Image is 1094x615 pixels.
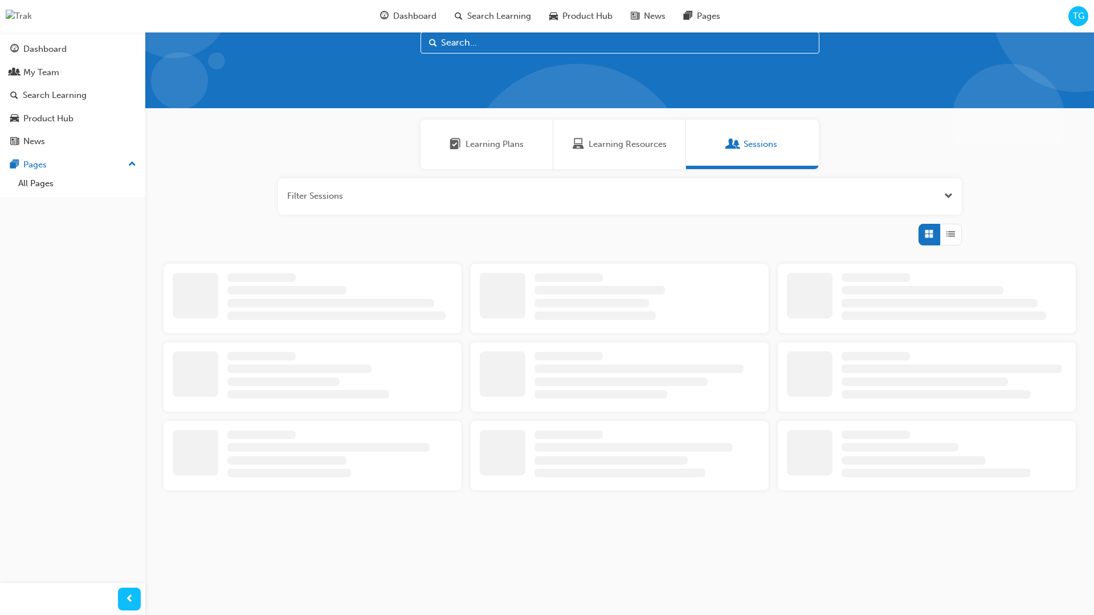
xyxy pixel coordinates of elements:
span: Sessions [728,138,739,151]
span: News [644,10,666,23]
span: Dashboard [393,10,436,23]
div: Pages [23,158,47,171]
a: pages-iconPages [675,5,729,28]
span: Grid [925,228,933,241]
img: Trak [6,10,32,23]
a: news-iconNews [622,5,675,28]
span: TG [1073,10,1084,23]
span: Learning Resources [573,138,584,151]
span: people-icon [10,68,19,78]
a: SessionsSessions [686,120,819,169]
button: Pages [5,154,141,175]
a: search-iconSearch Learning [446,5,540,28]
div: News [23,135,45,148]
span: Learning Resources [589,138,667,151]
span: news-icon [631,9,639,23]
span: up-icon [128,157,136,172]
span: car-icon [10,114,19,124]
a: Learning ResourcesLearning Resources [553,120,686,169]
button: Open the filter [944,190,953,203]
span: Search Learning [467,10,531,23]
a: car-iconProduct Hub [540,5,622,28]
span: search-icon [10,91,18,101]
a: News [5,131,141,152]
div: My Team [23,66,59,79]
span: Learning Plans [450,138,461,151]
span: Product Hub [562,10,613,23]
button: TG [1068,6,1088,26]
a: Search Learning [5,85,141,106]
span: List [946,228,955,241]
span: car-icon [549,9,558,23]
button: DashboardMy TeamSearch LearningProduct HubNews [5,36,141,154]
a: Product Hub [5,108,141,129]
input: Search... [421,32,819,54]
span: Search [429,36,437,50]
span: search-icon [455,9,463,23]
span: Pages [697,10,720,23]
span: guage-icon [10,44,19,55]
span: Sessions [744,138,777,151]
a: Learning PlansLearning Plans [421,120,553,169]
a: All Pages [14,175,141,192]
div: Product Hub [23,112,74,125]
span: pages-icon [10,160,19,170]
a: guage-iconDashboard [371,5,446,28]
a: My Team [5,62,141,83]
div: Search Learning [23,89,87,102]
span: news-icon [10,137,19,147]
a: Dashboard [5,39,141,60]
span: prev-icon [125,592,134,606]
div: Dashboard [23,43,67,56]
span: pages-icon [684,9,692,23]
span: guage-icon [380,9,389,23]
span: Learning Plans [466,138,524,151]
